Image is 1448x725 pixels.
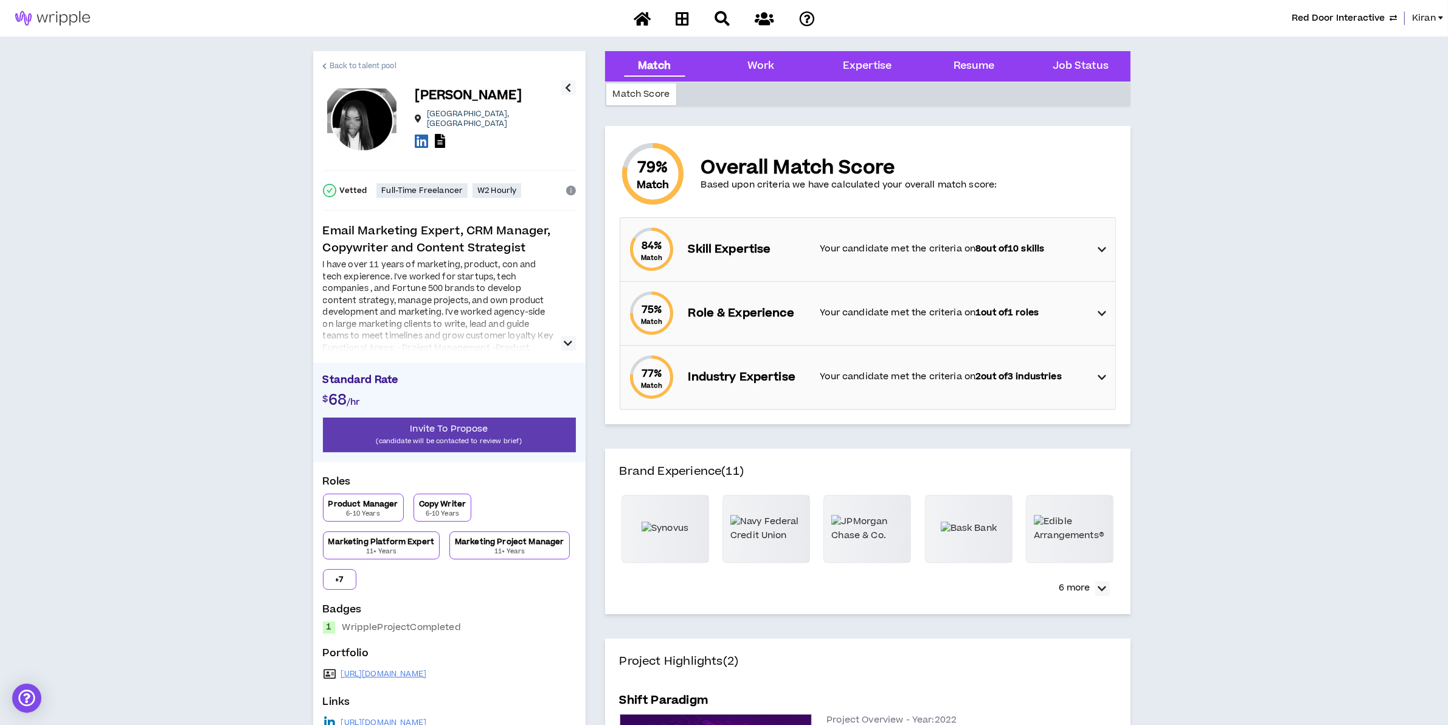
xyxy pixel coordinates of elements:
[820,242,1086,256] p: Your candidate met the criteria on
[341,669,427,679] a: [URL][DOMAIN_NAME]
[340,186,367,195] p: Vetted
[323,646,576,665] p: Portfolio
[477,186,516,195] p: W2 Hourly
[820,370,1086,384] p: Your candidate met the criteria on
[494,547,525,556] p: 11+ Years
[1053,578,1116,600] button: 6 more
[1053,58,1109,74] div: Job Status
[426,509,459,519] p: 6-10 Years
[641,381,662,390] small: Match
[566,186,576,195] span: info-circle
[620,692,708,709] h5: Shift Paradigm
[323,418,576,452] button: Invite To Propose(candidate will be contacted to review brief)
[323,373,576,391] p: Standard Rate
[637,178,670,192] small: Match
[641,317,662,326] small: Match
[688,241,808,258] p: Skill Expertise
[688,369,808,386] p: Industry Expertise
[419,499,466,509] p: Copy Writer
[642,366,662,381] span: 77 %
[701,179,997,191] p: Based upon criteria we have calculated your overall match score:
[347,396,360,408] span: /hr
[637,158,668,178] span: 79 %
[328,390,347,411] span: 68
[1292,12,1385,25] span: Red Door Interactive
[346,509,379,519] p: 6-10 Years
[427,109,561,128] p: [GEOGRAPHIC_DATA] , [GEOGRAPHIC_DATA]
[1059,581,1090,595] p: 6 more
[323,184,336,197] span: check-circle
[323,435,576,447] p: (candidate will be contacted to review brief)
[323,51,397,80] a: Back to talent pool
[336,575,344,584] p: + 7
[323,695,576,714] p: Links
[323,602,576,622] p: Badges
[1034,515,1106,542] img: Edible Arrangements®
[366,547,397,556] p: 11+ Years
[415,87,522,104] p: [PERSON_NAME]
[410,422,488,435] span: Invite To Propose
[747,58,775,74] div: Work
[328,537,435,547] p: Marketing Platform Expert
[820,306,1086,320] p: Your candidate met the criteria on
[1412,12,1436,25] span: Kiran
[328,499,398,509] p: Product Manager
[954,58,995,74] div: Resume
[843,58,892,74] div: Expertise
[641,253,662,262] small: Match
[1292,12,1397,25] button: Red Door Interactive
[323,622,335,634] div: 1
[701,157,997,179] p: Overall Match Score
[323,80,401,158] div: Vanessa P.
[975,306,1039,319] strong: 1 out of 1 roles
[323,223,576,257] p: Email Marketing Expert, CRM Manager, Copywriter and Content Strategist
[323,474,576,494] p: Roles
[620,463,1116,495] h4: Brand Experience (11)
[620,282,1115,345] div: 75%MatchRole & ExperienceYour candidate met the criteria on1out of1 roles
[730,515,802,542] img: Navy Federal Credit Union
[620,346,1115,409] div: 77%MatchIndustry ExpertiseYour candidate met the criteria on2out of3 industries
[642,239,662,253] span: 84 %
[941,522,997,535] img: Bask Bank
[975,242,1044,255] strong: 8 out of 10 skills
[330,60,397,72] span: Back to talent pool
[606,83,677,105] div: Match Score
[381,186,463,195] p: Full-Time Freelancer
[323,259,554,414] div: I have over 11 years of marketing, product, con and tech expierence. I've worked for startups, te...
[642,522,688,535] img: Synovus
[620,653,1116,685] h4: Project Highlights (2)
[323,393,328,405] span: $
[688,305,808,322] p: Role & Experience
[455,537,564,547] p: Marketing Project Manager
[620,218,1115,281] div: 84%MatchSkill ExpertiseYour candidate met the criteria on8out of10 skills
[831,515,903,542] img: JPMorgan Chase & Co.
[642,303,662,317] span: 75 %
[323,569,356,590] button: +7
[975,370,1062,383] strong: 2 out of 3 industries
[638,58,671,74] div: Match
[342,622,461,634] p: Wripple Project Completed
[12,684,41,713] div: Open Intercom Messenger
